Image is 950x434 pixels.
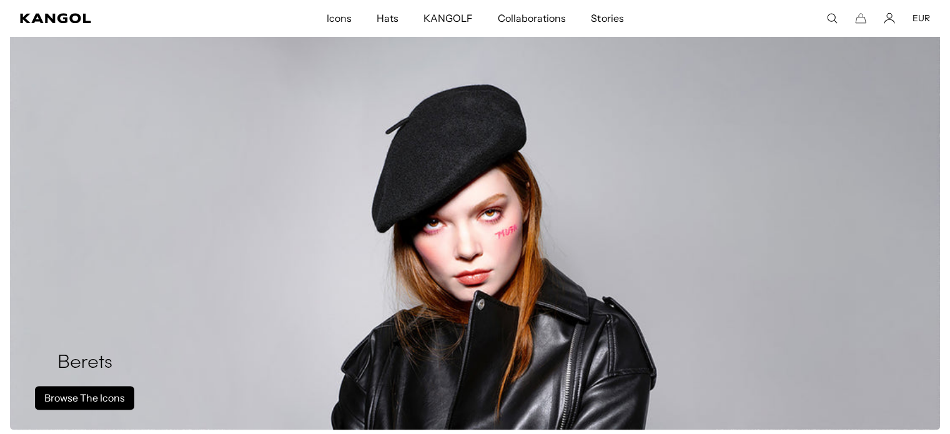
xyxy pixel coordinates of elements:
a: Kangol [20,13,216,23]
a: Browse The Icons [35,386,134,410]
h2: Berets [35,351,134,376]
button: EUR [913,12,930,24]
a: Account [884,12,895,24]
summary: Search here [826,12,838,24]
button: Cart [855,12,866,24]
